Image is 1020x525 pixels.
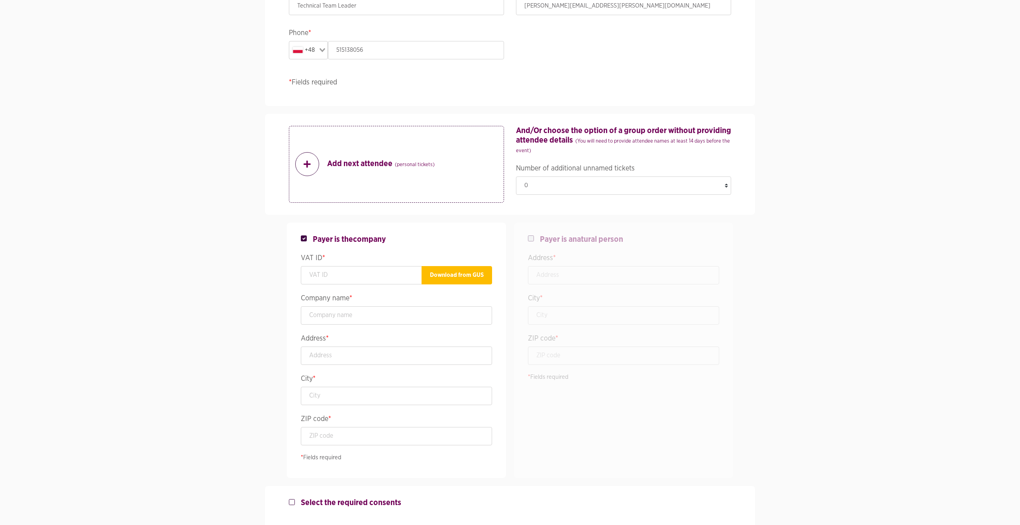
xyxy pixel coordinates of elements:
[289,77,731,88] p: Fields required
[528,347,719,365] input: ZIP code
[395,162,435,167] small: (personal tickets)
[301,373,492,387] legend: City
[540,235,623,244] span: Payer is a
[528,333,719,347] legend: ZIP code
[301,266,422,284] input: VAT ID
[528,373,719,382] p: Fields required
[301,413,492,427] legend: ZIP code
[301,427,492,445] input: ZIP code
[293,47,303,53] img: pl.svg
[528,266,719,284] input: Address
[289,27,504,41] legend: Phone
[327,159,435,170] strong: Add next attendee
[516,126,731,155] h4: And/Or choose the option of a group order without providing attendee details
[301,387,492,405] input: City
[301,453,492,462] p: Fields required
[301,347,492,365] input: Address
[573,235,623,243] span: natural person
[301,252,492,266] legend: VAT ID
[301,499,401,507] strong: Select the required consents
[528,252,719,266] legend: Address
[313,235,386,244] span: Payer is the
[422,266,492,284] button: Download from GUS
[301,306,492,325] input: Company name
[301,292,492,306] legend: Company name
[516,163,731,176] legend: Number of additional unnamed tickets
[528,292,719,306] legend: City
[291,43,317,57] div: +48
[328,41,504,59] input: Phone
[301,333,492,347] legend: Address
[528,306,719,325] input: City
[289,41,328,59] div: Search for option
[516,139,730,153] small: (You will need to provide attendee names at least 14 days before the event)
[353,235,386,243] span: company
